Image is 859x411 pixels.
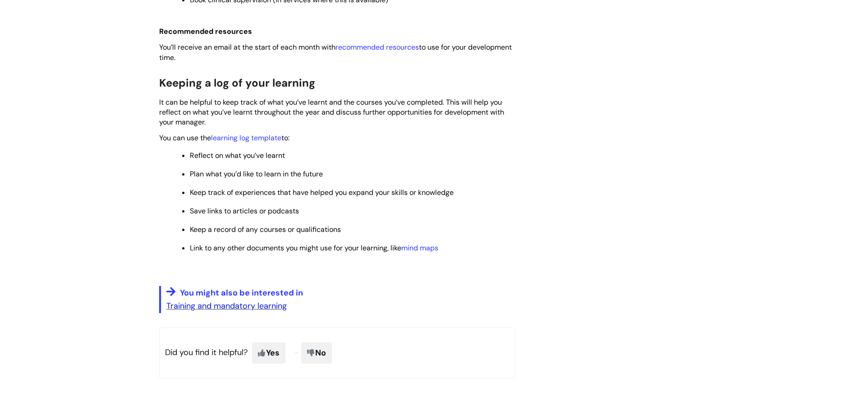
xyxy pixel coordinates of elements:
a: Training and mandatory learning [166,300,287,311]
span: You can use the [159,133,281,143]
span: Reflect on what you’ve learnt [190,151,285,160]
span: Recommended resources [159,27,252,36]
span: You might also be interested in [180,287,303,298]
a: recommended resources [335,42,419,52]
span: Plan what you’d like to learn in the future [190,169,323,179]
span: You’ll receive an email at the start of each month with to use for your development time. [159,42,512,62]
span: It can be helpful to keep track of what you’ve learnt and the courses you’ve completed. This will... [159,97,504,127]
span: Save links to articles or podcasts [190,206,299,216]
a: mind maps [401,243,438,253]
a: learning log template [211,133,281,143]
span: to: [281,133,289,143]
span: Link to any other documents you might use for your learning, like [190,243,438,253]
span: Keeping a log of your learning [159,76,315,90]
span: Keep track of experiences that have helped you expand your skills or knowledge [190,188,454,197]
span: No [301,342,332,363]
span: Yes [252,342,285,363]
span: Keep a record of any courses or qualifications [190,225,341,234]
p: Did you find it helpful? [159,328,515,378]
